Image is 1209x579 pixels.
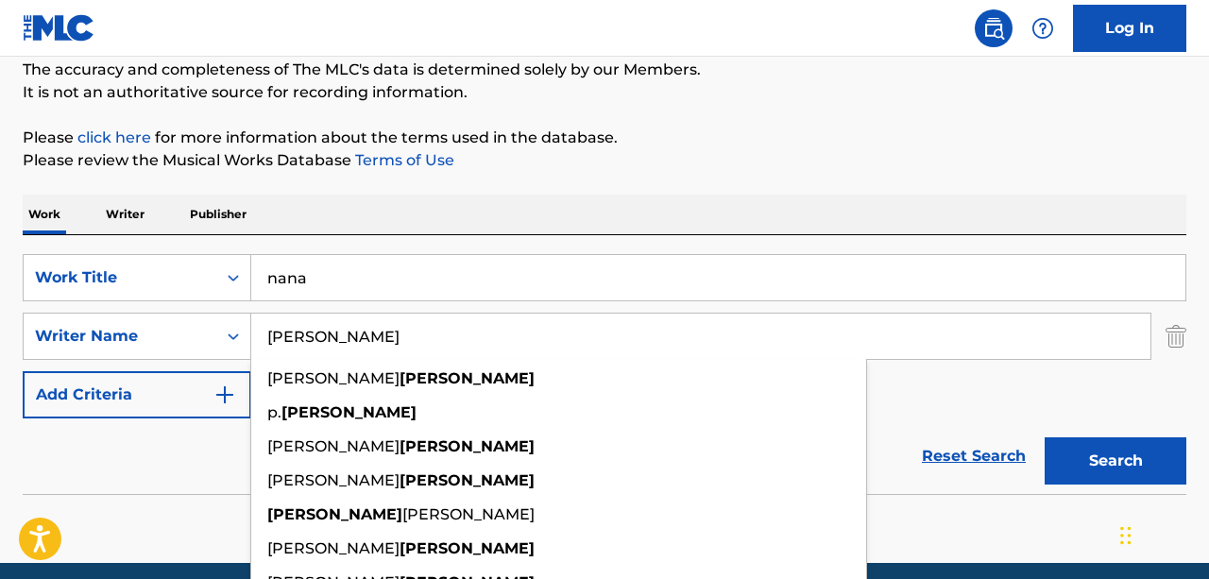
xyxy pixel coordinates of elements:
div: Help [1024,9,1062,47]
a: Log In [1073,5,1186,52]
div: Drag [1120,507,1132,564]
strong: [PERSON_NAME] [400,437,535,455]
strong: [PERSON_NAME] [281,403,417,421]
p: Please for more information about the terms used in the database. [23,127,1186,149]
div: Writer Name [35,325,205,348]
a: click here [77,128,151,146]
button: Search [1045,437,1186,485]
button: Add Criteria [23,371,251,418]
a: Terms of Use [351,151,454,169]
span: [PERSON_NAME] [267,471,400,489]
strong: [PERSON_NAME] [400,471,535,489]
p: It is not an authoritative source for recording information. [23,81,1186,104]
strong: [PERSON_NAME] [400,369,535,387]
span: [PERSON_NAME] [402,505,535,523]
span: [PERSON_NAME] [267,369,400,387]
div: Work Title [35,266,205,289]
span: p. [267,403,281,421]
img: Delete Criterion [1166,313,1186,360]
strong: [PERSON_NAME] [267,505,402,523]
p: Please review the Musical Works Database [23,149,1186,172]
p: Publisher [184,195,252,234]
img: MLC Logo [23,14,95,42]
img: help [1031,17,1054,40]
strong: [PERSON_NAME] [400,539,535,557]
p: Work [23,195,66,234]
p: The accuracy and completeness of The MLC's data is determined solely by our Members. [23,59,1186,81]
iframe: Chat Widget [1115,488,1209,579]
img: 9d2ae6d4665cec9f34b9.svg [213,383,236,406]
a: Reset Search [912,435,1035,477]
img: search [982,17,1005,40]
span: [PERSON_NAME] [267,539,400,557]
form: Search Form [23,254,1186,494]
a: Public Search [975,9,1013,47]
p: Writer [100,195,150,234]
span: [PERSON_NAME] [267,437,400,455]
